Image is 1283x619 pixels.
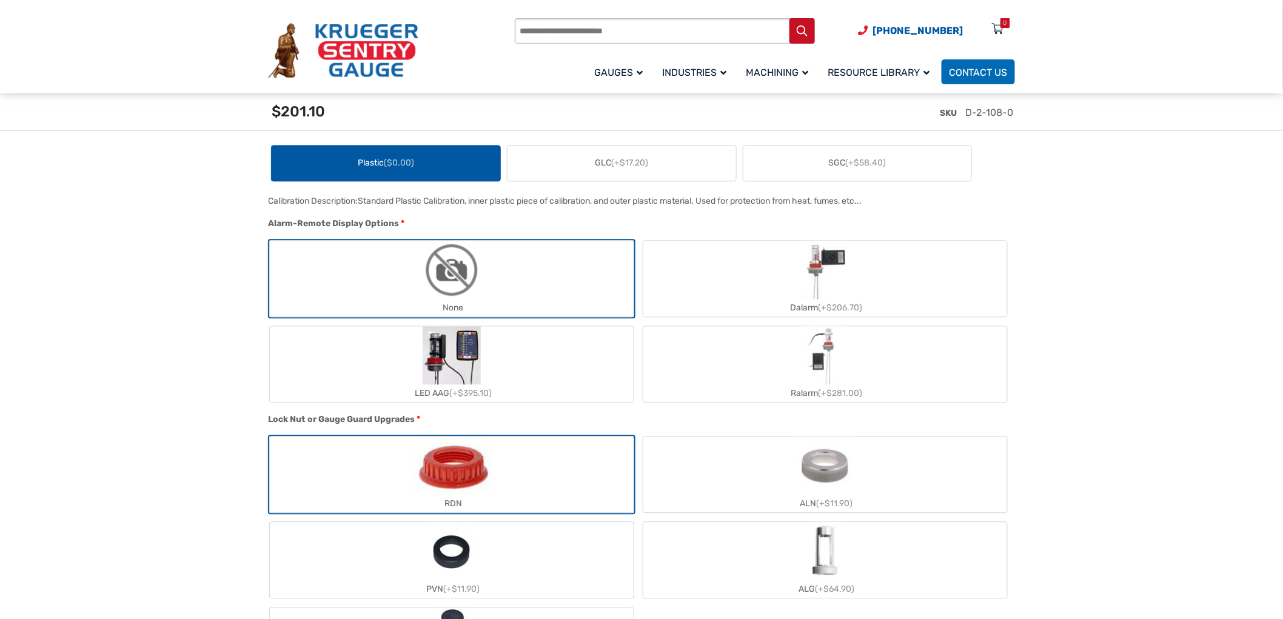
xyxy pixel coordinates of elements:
span: Calibration Description: [268,196,358,206]
div: ALG [643,580,1007,598]
div: None [270,299,634,316]
a: Machining [739,58,820,86]
label: Dalarm [643,241,1007,316]
label: PVN [270,522,634,598]
a: Gauges [587,58,655,86]
label: ALN [643,437,1007,512]
div: 0 [1003,18,1007,28]
label: None [270,241,634,316]
abbr: required [401,217,404,230]
a: Phone Number (920) 434-8860 [858,23,963,38]
span: Industries [662,67,726,78]
span: (+$17.20) [611,158,648,168]
div: Standard Plastic Calibration, inner plastic piece of calibration, and outer plastic material. Use... [358,196,862,206]
div: Ralarm [643,384,1007,402]
span: GLC [595,156,648,169]
div: LED AAG [270,384,634,402]
span: Lock Nut or Gauge Guard Upgrades [268,414,415,424]
span: SGC [829,156,886,169]
a: Industries [655,58,739,86]
a: Resource Library [820,58,942,86]
span: ($0.00) [384,158,414,168]
label: RDN [270,437,634,512]
span: (+$64.90) [815,584,854,594]
span: (+$11.90) [817,498,853,509]
span: D-2-108-0 [966,107,1014,118]
label: Ralarm [643,326,1007,402]
span: Gauges [594,67,643,78]
div: Dalarm [643,299,1007,316]
label: LED AAG [270,326,634,402]
span: Alarm-Remote Display Options [268,218,399,229]
span: [PHONE_NUMBER] [873,25,963,36]
div: PVN [270,580,634,598]
img: Krueger Sentry Gauge [268,23,418,79]
span: SKU [940,108,957,118]
span: Machining [746,67,808,78]
a: Contact Us [942,59,1015,84]
label: ALG [643,522,1007,598]
div: RDN [270,495,634,512]
span: Plastic [358,156,414,169]
span: (+$58.40) [846,158,886,168]
span: (+$281.00) [818,388,862,398]
div: ALN [643,495,1007,512]
abbr: required [417,413,420,426]
span: Resource Library [828,67,930,78]
span: Contact Us [949,67,1008,78]
span: (+$206.70) [819,303,863,313]
span: (+$395.10) [449,388,492,398]
span: (+$11.90) [443,584,480,594]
